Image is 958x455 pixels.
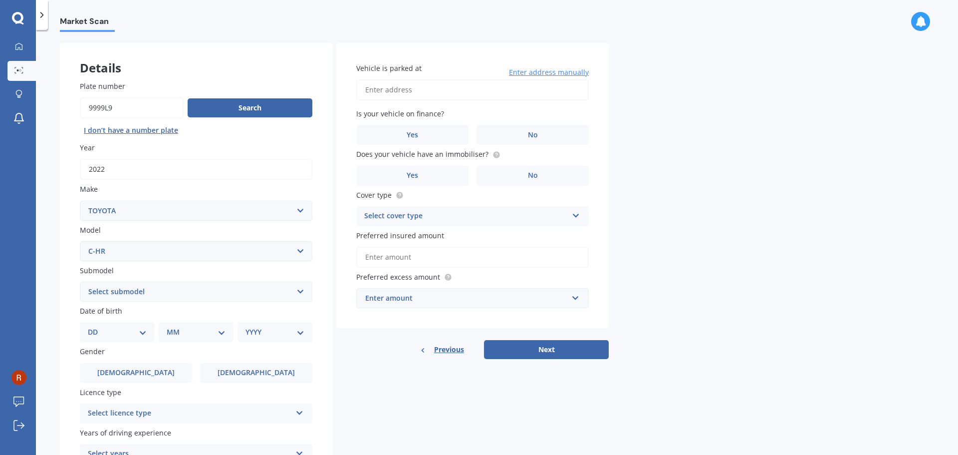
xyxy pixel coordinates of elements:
[364,210,568,222] div: Select cover type
[509,67,589,77] span: Enter address manually
[11,370,26,385] img: ACg8ocJKIW3tr4P9ByZna0b5pWDW3oVtNnnXZH87NBbmxOmbAT-g2Q=s96-c
[80,143,95,152] span: Year
[88,408,291,420] div: Select licence type
[528,171,538,180] span: No
[356,150,488,159] span: Does your vehicle have an immobiliser?
[434,342,464,357] span: Previous
[356,190,392,200] span: Cover type
[80,122,182,138] button: I don’t have a number plate
[356,79,589,100] input: Enter address
[80,81,125,91] span: Plate number
[80,225,101,235] span: Model
[80,159,312,180] input: YYYY
[356,109,444,118] span: Is your vehicle on finance?
[407,171,418,180] span: Yes
[365,293,568,304] div: Enter amount
[407,131,418,139] span: Yes
[356,247,589,268] input: Enter amount
[80,347,105,357] span: Gender
[80,97,184,118] input: Enter plate number
[80,306,122,316] span: Date of birth
[80,266,114,275] span: Submodel
[356,272,440,282] span: Preferred excess amount
[188,98,312,117] button: Search
[80,388,121,397] span: Licence type
[60,43,332,73] div: Details
[218,369,295,377] span: [DEMOGRAPHIC_DATA]
[80,185,98,194] span: Make
[80,428,171,438] span: Years of driving experience
[356,63,422,73] span: Vehicle is parked at
[60,16,115,30] span: Market Scan
[484,340,609,359] button: Next
[356,231,444,240] span: Preferred insured amount
[97,369,175,377] span: [DEMOGRAPHIC_DATA]
[528,131,538,139] span: No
